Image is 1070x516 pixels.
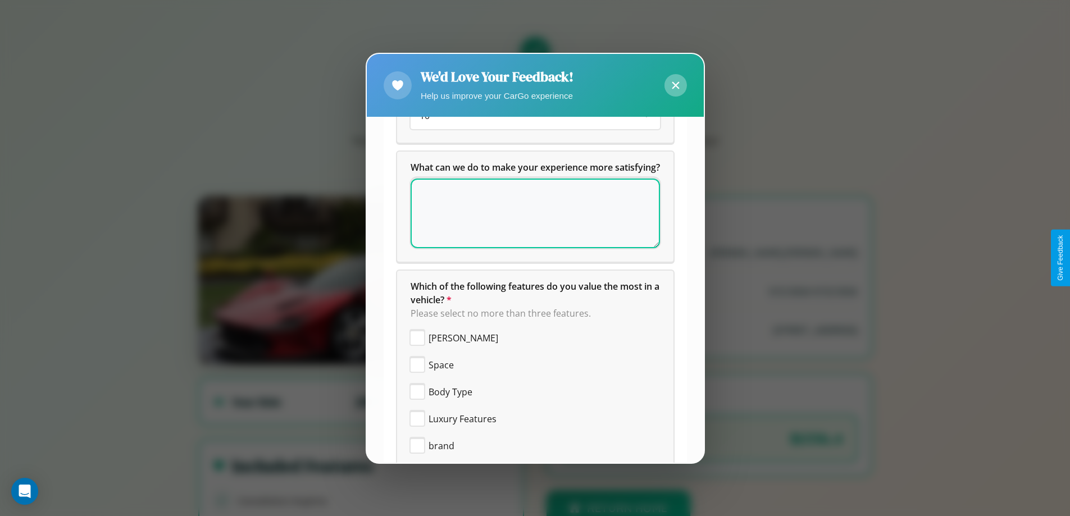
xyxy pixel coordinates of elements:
[429,439,454,453] span: brand
[429,358,454,372] span: Space
[429,331,498,345] span: [PERSON_NAME]
[411,161,660,173] span: What can we do to make your experience more satisfying?
[411,280,662,306] span: Which of the following features do you value the most in a vehicle?
[421,67,573,86] h2: We'd Love Your Feedback!
[421,88,573,103] p: Help us improve your CarGo experience
[429,385,472,399] span: Body Type
[411,307,591,319] span: Please select no more than three features.
[429,412,497,426] span: Luxury Features
[11,478,38,505] div: Open Intercom Messenger
[1057,235,1064,281] div: Give Feedback
[420,109,430,122] span: 10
